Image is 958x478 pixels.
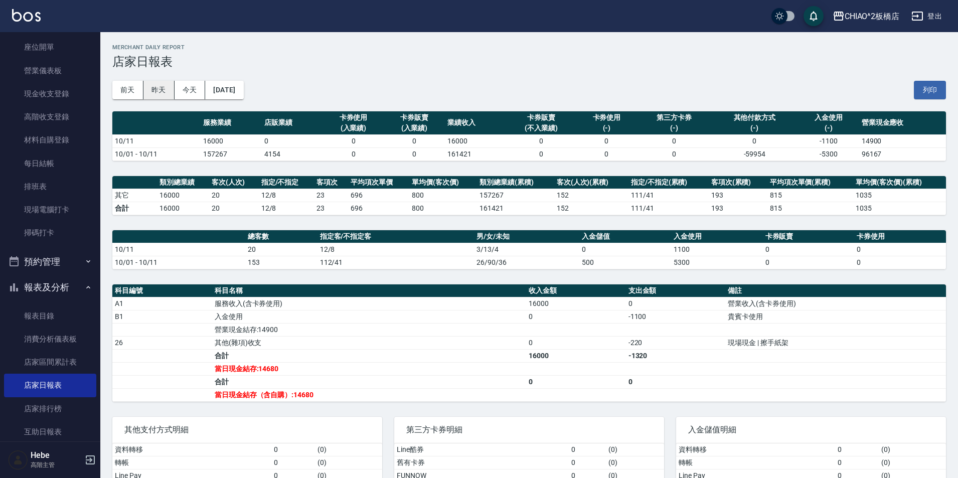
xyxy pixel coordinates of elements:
td: 815 [767,202,854,215]
th: 入金儲值 [579,230,671,243]
button: save [804,6,824,26]
td: 5300 [671,256,763,269]
a: 每日結帳 [4,152,96,175]
td: 800 [409,189,477,202]
td: 0 [569,456,606,469]
td: 23 [314,189,348,202]
td: 152 [554,189,628,202]
td: 3/13/4 [474,243,579,256]
th: 指定客/不指定客 [317,230,474,243]
h5: Hebe [31,450,82,460]
td: 16000 [157,202,209,215]
td: 1100 [671,243,763,256]
td: 20 [209,202,259,215]
td: -1320 [626,349,726,362]
td: -1100 [626,310,726,323]
div: 入金使用 [801,112,857,123]
a: 座位開單 [4,36,96,59]
div: (-) [714,123,795,133]
td: 111 / 41 [628,189,709,202]
a: 材料自購登錄 [4,128,96,151]
button: 報表及分析 [4,274,96,300]
td: 161421 [445,147,506,161]
td: 193 [709,202,767,215]
td: 152 [554,202,628,215]
td: 營業收入(含卡券使用) [725,297,946,310]
td: 111/41 [628,202,709,215]
th: 單均價(客次價) [409,176,477,189]
td: -220 [626,336,726,349]
a: 店家排行榜 [4,397,96,420]
td: ( 0 ) [879,443,946,456]
td: 800 [409,202,477,215]
button: 昨天 [143,81,175,99]
td: 入金使用 [212,310,526,323]
a: 店家區間累計表 [4,351,96,374]
td: 10/11 [112,134,201,147]
td: 157267 [477,189,554,202]
td: 10/01 - 10/11 [112,256,245,269]
button: 前天 [112,81,143,99]
span: 其他支付方式明細 [124,425,370,435]
td: 營業現金結存:14900 [212,323,526,336]
td: 其它 [112,189,157,202]
td: 815 [767,189,854,202]
th: 店販業績 [262,111,323,135]
th: 客項次 [314,176,348,189]
a: 掃碼打卡 [4,221,96,244]
td: 其他(雜項)收支 [212,336,526,349]
td: 0 [506,147,576,161]
td: 0 [626,375,726,388]
td: 合計 [212,349,526,362]
img: Person [8,450,28,470]
th: 類別總業績 [157,176,209,189]
th: 指定/不指定(累積) [628,176,709,189]
a: 報表目錄 [4,304,96,328]
td: 0 [637,147,711,161]
span: 第三方卡券明細 [406,425,652,435]
table: a dense table [112,230,946,269]
td: 0 [262,134,323,147]
th: 收入金額 [526,284,626,297]
th: 客項次(累積) [709,176,767,189]
td: 153 [245,256,317,269]
button: [DATE] [205,81,243,99]
div: 卡券販賣 [386,112,442,123]
th: 指定/不指定 [259,176,314,189]
td: 0 [526,310,626,323]
td: 14900 [859,134,946,147]
td: 轉帳 [112,456,271,469]
td: 當日現金結存:14680 [212,362,526,375]
td: 696 [348,202,409,215]
td: 0 [835,456,879,469]
button: CHIAO^2板橋店 [829,6,904,27]
button: 今天 [175,81,206,99]
td: 96167 [859,147,946,161]
td: 0 [569,443,606,456]
td: 12/8 [317,243,474,256]
th: 卡券販賣 [763,230,855,243]
th: 支出金額 [626,284,726,297]
td: 20 [245,243,317,256]
th: 男/女/未知 [474,230,579,243]
td: ( 0 ) [606,443,664,456]
div: (入業績) [326,123,382,133]
td: 0 [526,375,626,388]
td: 0 [576,134,637,147]
td: -1100 [798,134,859,147]
th: 平均項次單價 [348,176,409,189]
td: 4154 [262,147,323,161]
button: 登出 [907,7,946,26]
td: B1 [112,310,212,323]
a: 高階收支登錄 [4,105,96,128]
td: 服務收入(含卡券使用) [212,297,526,310]
td: ( 0 ) [879,456,946,469]
td: 12 / 8 [259,189,314,202]
th: 科目名稱 [212,284,526,297]
div: (-) [579,123,635,133]
td: 10/01 - 10/11 [112,147,201,161]
th: 類別總業績(累積) [477,176,554,189]
td: 500 [579,256,671,269]
td: 0 [576,147,637,161]
td: 1035 [853,189,946,202]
